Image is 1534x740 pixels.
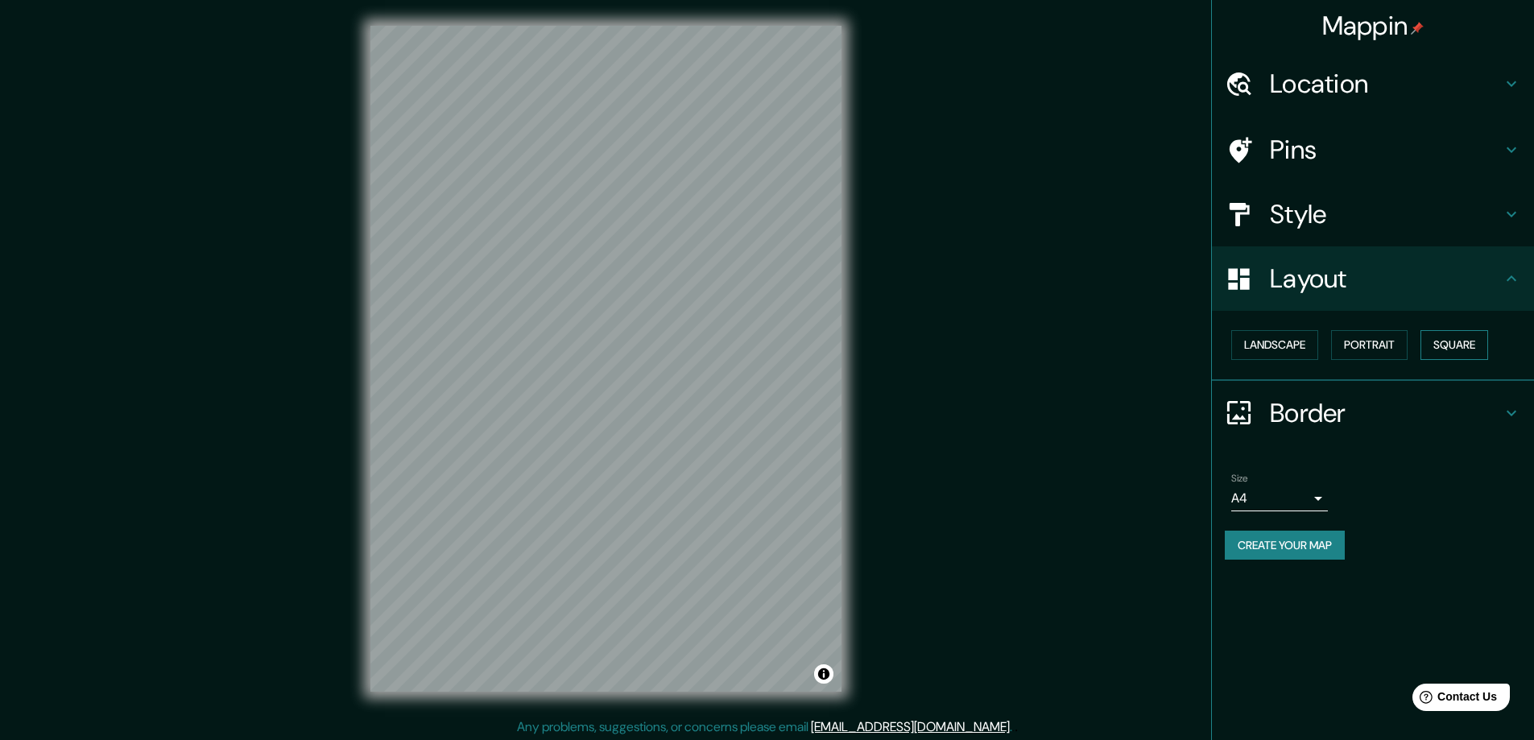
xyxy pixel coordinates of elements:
h4: Mappin [1322,10,1424,42]
div: Style [1212,182,1534,246]
label: Size [1231,471,1248,485]
button: Create your map [1225,531,1345,560]
div: A4 [1231,486,1328,511]
div: . [1012,717,1015,737]
div: Location [1212,52,1534,116]
div: Border [1212,381,1534,445]
div: . [1015,717,1018,737]
button: Portrait [1331,330,1408,360]
h4: Style [1270,198,1502,230]
h4: Location [1270,68,1502,100]
canvas: Map [370,26,841,692]
img: pin-icon.png [1411,22,1424,35]
button: Toggle attribution [814,664,833,684]
h4: Border [1270,397,1502,429]
iframe: Help widget launcher [1391,677,1516,722]
h4: Pins [1270,134,1502,166]
h4: Layout [1270,263,1502,295]
p: Any problems, suggestions, or concerns please email . [517,717,1012,737]
div: Layout [1212,246,1534,311]
div: Pins [1212,118,1534,182]
button: Square [1420,330,1488,360]
a: [EMAIL_ADDRESS][DOMAIN_NAME] [811,718,1010,735]
button: Landscape [1231,330,1318,360]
